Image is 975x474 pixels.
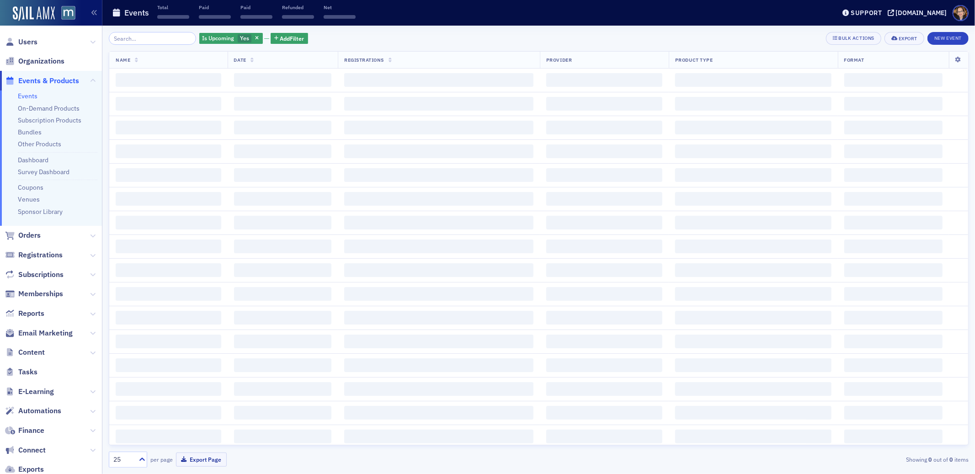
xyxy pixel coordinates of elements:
span: Memberships [18,289,63,299]
div: Export [899,36,917,41]
span: ‌ [844,192,943,206]
span: ‌ [844,335,943,348]
span: ‌ [116,311,221,325]
span: ‌ [344,311,533,325]
span: ‌ [546,382,662,396]
span: ‌ [234,335,332,348]
button: AddFilter [271,33,308,44]
span: ‌ [344,287,533,301]
a: E-Learning [5,387,54,397]
a: Subscription Products [18,116,81,124]
a: On-Demand Products [18,104,80,112]
span: ‌ [344,121,533,134]
span: Subscriptions [18,270,64,280]
input: Search… [109,32,196,45]
span: ‌ [116,406,221,420]
span: ‌ [234,192,332,206]
p: Paid [240,4,272,11]
span: ‌ [844,216,943,229]
a: Organizations [5,56,64,66]
span: ‌ [844,144,943,158]
span: ‌ [116,216,221,229]
span: ‌ [234,168,332,182]
span: ‌ [116,168,221,182]
a: Events [18,92,37,100]
strong: 0 [927,455,933,463]
span: ‌ [234,382,332,396]
span: Date [234,57,246,63]
span: ‌ [546,358,662,372]
span: Registrations [18,250,63,260]
span: Content [18,347,45,357]
span: ‌ [116,144,221,158]
span: ‌ [844,168,943,182]
a: Orders [5,230,41,240]
span: ‌ [546,430,662,443]
span: ‌ [675,430,831,443]
a: Users [5,37,37,47]
span: ‌ [116,97,221,111]
span: Provider [546,57,572,63]
span: ‌ [344,73,533,87]
a: Memberships [5,289,63,299]
span: ‌ [234,311,332,325]
span: ‌ [546,406,662,420]
span: ‌ [844,240,943,253]
span: ‌ [546,97,662,111]
span: ‌ [546,121,662,134]
span: Registrations [344,57,384,63]
span: ‌ [234,263,332,277]
a: Bundles [18,128,42,136]
span: ‌ [546,192,662,206]
span: ‌ [199,15,231,19]
div: Showing out of items [688,455,969,463]
span: ‌ [344,192,533,206]
span: Profile [953,5,969,21]
span: ‌ [844,382,943,396]
span: ‌ [344,263,533,277]
span: ‌ [234,144,332,158]
p: Paid [199,4,231,11]
span: Product Type [675,57,713,63]
span: ‌ [344,144,533,158]
span: ‌ [675,73,831,87]
span: ‌ [116,335,221,348]
span: ‌ [546,144,662,158]
span: ‌ [116,382,221,396]
span: ‌ [546,263,662,277]
span: ‌ [844,97,943,111]
span: ‌ [344,382,533,396]
a: Survey Dashboard [18,168,69,176]
span: Orders [18,230,41,240]
span: ‌ [116,287,221,301]
a: View Homepage [55,6,75,21]
span: ‌ [234,240,332,253]
span: ‌ [675,144,831,158]
span: ‌ [546,335,662,348]
span: ‌ [546,216,662,229]
a: Automations [5,406,61,416]
a: Email Marketing [5,328,73,338]
span: Is Upcoming [202,34,234,42]
span: Add Filter [280,34,304,43]
a: Reports [5,309,44,319]
label: per page [150,455,173,463]
span: ‌ [675,311,831,325]
span: ‌ [116,73,221,87]
a: SailAMX [13,6,55,21]
span: Users [18,37,37,47]
div: Support [851,9,882,17]
strong: 0 [948,455,954,463]
p: Net [324,4,356,11]
span: ‌ [116,192,221,206]
span: ‌ [234,287,332,301]
span: ‌ [844,430,943,443]
span: ‌ [675,168,831,182]
h1: Events [124,7,149,18]
span: Name [116,57,130,63]
a: Registrations [5,250,63,260]
span: ‌ [675,216,831,229]
span: ‌ [344,216,533,229]
span: ‌ [344,406,533,420]
button: Export [884,32,924,45]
